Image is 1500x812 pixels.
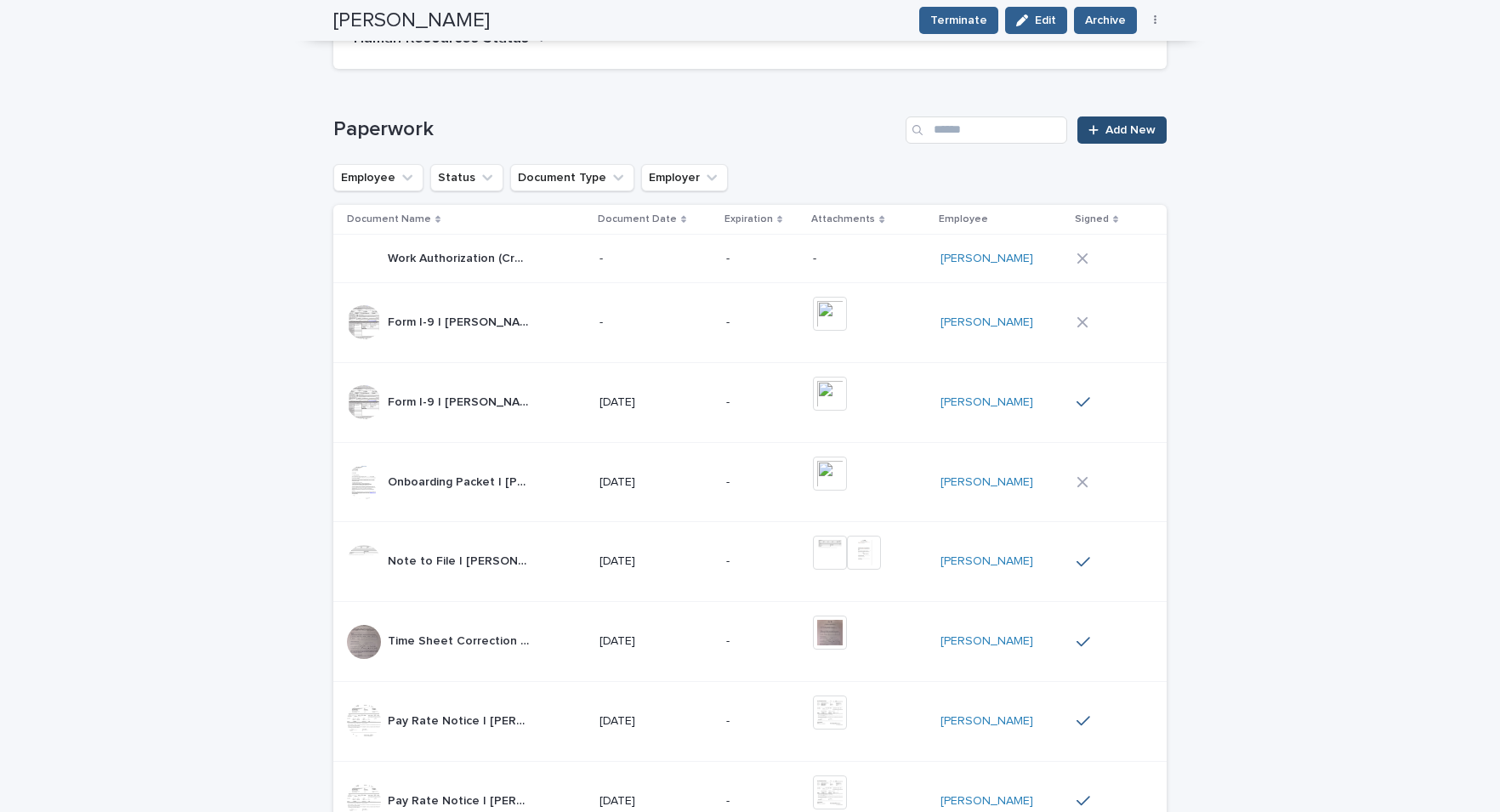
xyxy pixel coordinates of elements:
[940,315,1033,330] a: [PERSON_NAME]
[333,282,1167,362] tr: Form I-9 | [PERSON_NAME] | [GEOGRAPHIC_DATA]Form I-9 | [PERSON_NAME] | [GEOGRAPHIC_DATA] --[PERSO...
[599,475,713,490] p: [DATE]
[940,714,1033,729] a: [PERSON_NAME]
[1074,7,1137,34] button: Archive
[726,554,800,569] p: -
[940,252,1033,266] a: [PERSON_NAME]
[726,252,800,266] p: -
[388,791,533,809] p: Pay Rate Notice | Montejano | Great White Brentwood
[333,234,1167,282] tr: Work Authorization (Create Electronic I-9) | [PERSON_NAME] | Great White BrentwoodWork Authorizat...
[388,551,533,569] p: Note to File | Montejano | Great White Brentwood
[1077,116,1167,144] a: Add New
[940,395,1033,410] a: [PERSON_NAME]
[599,315,713,330] p: -
[940,794,1033,809] a: [PERSON_NAME]
[906,116,1067,144] input: Search
[388,312,533,330] p: Form I-9 | Montejano | Great White Brentwood
[726,315,800,330] p: -
[1005,7,1067,34] button: Edit
[333,9,490,33] h2: [PERSON_NAME]
[724,210,773,229] p: Expiration
[1105,124,1156,136] span: Add New
[726,475,800,490] p: -
[388,392,533,410] p: Form I-9 | Montejano | Great White Brentwood
[388,248,533,266] p: Work Authorization (Create Electronic I-9) | Montejano | Great White Brentwood
[930,12,987,29] span: Terminate
[599,554,713,569] p: [DATE]
[599,395,713,410] p: [DATE]
[726,714,800,729] p: -
[919,7,998,34] button: Terminate
[641,164,728,191] button: Employer
[347,210,431,229] p: Document Name
[333,164,423,191] button: Employee
[430,164,503,191] button: Status
[333,681,1167,761] tr: Pay Rate Notice | [PERSON_NAME] | [GEOGRAPHIC_DATA]Pay Rate Notice | [PERSON_NAME] | [GEOGRAPHIC_...
[726,634,800,649] p: -
[940,475,1033,490] a: [PERSON_NAME]
[1085,12,1126,29] span: Archive
[940,554,1033,569] a: [PERSON_NAME]
[726,395,800,410] p: -
[333,117,899,142] h1: Paperwork
[940,634,1033,649] a: [PERSON_NAME]
[388,631,533,649] p: Time Sheet Correction Form | Montejano | Great White Brentwood
[388,472,533,490] p: Onboarding Packet | Montejano | Great White Brentwood
[599,714,713,729] p: [DATE]
[599,634,713,649] p: [DATE]
[333,362,1167,442] tr: Form I-9 | [PERSON_NAME] | [GEOGRAPHIC_DATA]Form I-9 | [PERSON_NAME] | [GEOGRAPHIC_DATA] [DATE]-[...
[599,794,713,809] p: [DATE]
[333,522,1167,602] tr: Note to File | [PERSON_NAME] | [GEOGRAPHIC_DATA]Note to File | [PERSON_NAME] | [GEOGRAPHIC_DATA] ...
[333,602,1167,682] tr: Time Sheet Correction Form | [PERSON_NAME] | [GEOGRAPHIC_DATA]Time Sheet Correction Form | [PERSO...
[599,252,713,266] p: -
[939,210,988,229] p: Employee
[1075,210,1109,229] p: Signed
[388,711,533,729] p: Pay Rate Notice | Montejano | Great White Brentwood
[813,252,927,266] p: -
[811,210,875,229] p: Attachments
[1035,14,1056,26] span: Edit
[726,794,800,809] p: -
[510,164,634,191] button: Document Type
[333,442,1167,522] tr: Onboarding Packet | [PERSON_NAME] | [GEOGRAPHIC_DATA]Onboarding Packet | [PERSON_NAME] | [GEOGRAP...
[598,210,677,229] p: Document Date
